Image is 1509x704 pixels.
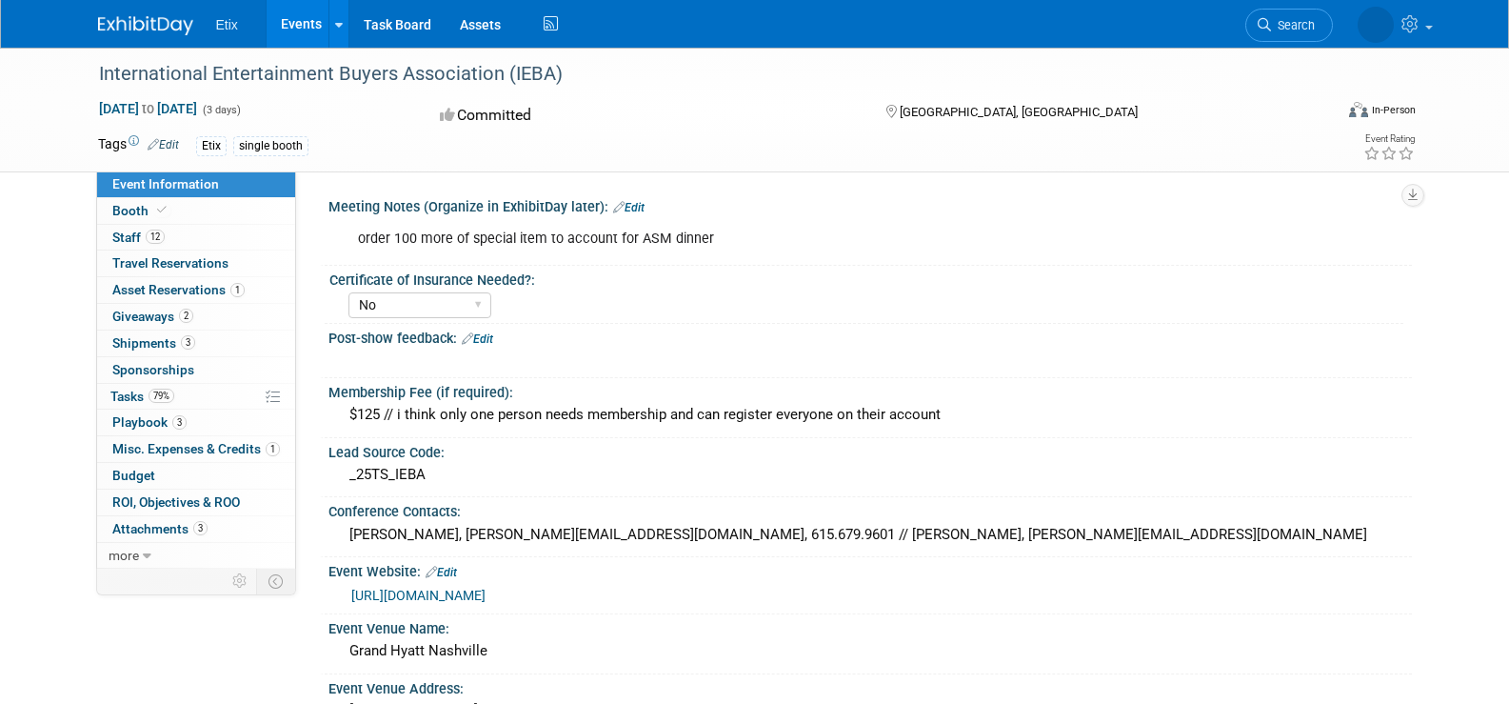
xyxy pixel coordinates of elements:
span: Travel Reservations [112,255,228,271]
span: Asset Reservations [112,282,245,297]
span: Giveaways [112,309,193,324]
span: Misc. Expenses & Credits [112,441,280,456]
span: [DATE] [DATE] [98,100,198,117]
div: In-Person [1371,103,1416,117]
div: Committed [434,99,855,132]
a: Giveaways2 [97,304,295,330]
span: 2 [179,309,193,323]
span: Shipments [112,335,195,351]
a: Playbook3 [97,410,295,435]
span: 79% [149,389,174,403]
td: Tags [98,134,179,156]
div: Lead Source Code: [328,438,1412,462]
span: Etix [216,17,238,32]
span: Tasks [110,389,174,404]
span: Playbook [112,414,187,430]
a: Sponsorships [97,357,295,383]
span: 3 [172,415,187,430]
div: Etix [196,136,227,156]
span: Staff [112,230,165,245]
a: Travel Reservations [97,251,295,276]
span: ROI, Objectives & ROO [112,494,240,510]
span: more [109,548,139,563]
div: Event Format [1221,99,1417,128]
td: Personalize Event Tab Strip [224,569,257,593]
span: Attachments [112,521,208,536]
a: Edit [462,332,493,346]
div: single booth [233,136,308,156]
span: [GEOGRAPHIC_DATA], [GEOGRAPHIC_DATA] [900,105,1138,119]
div: Membership Fee (if required): [328,378,1412,402]
span: Search [1271,18,1315,32]
div: Event Website: [328,557,1412,582]
span: Event Information [112,176,219,191]
div: Event Rating [1363,134,1415,144]
div: $125 // i think only one person needs membership and can register everyone on their account [343,400,1398,430]
a: Misc. Expenses & Credits1 [97,436,295,462]
a: Shipments3 [97,331,295,356]
a: Search [1245,9,1333,42]
a: Event Information [97,171,295,197]
a: Edit [613,201,645,214]
i: Booth reservation complete [157,205,167,215]
span: Sponsorships [112,362,194,377]
div: order 100 more of special item to account for ASM dinner [345,220,1202,258]
div: Grand Hyatt Nashville [343,636,1398,666]
a: Edit [148,138,179,151]
div: Event Venue Name: [328,614,1412,638]
span: 3 [193,521,208,535]
a: [URL][DOMAIN_NAME] [351,588,486,603]
span: Booth [112,203,170,218]
div: _25TS_IEBA [343,460,1398,490]
a: more [97,543,295,569]
img: Scott Greeban [1358,7,1394,43]
span: 12 [146,230,165,244]
div: International Entertainment Buyers Association (IEBA) [92,57,1304,91]
div: Conference Contacts: [328,497,1412,521]
a: Asset Reservations1 [97,277,295,303]
a: Budget [97,463,295,489]
span: (3 days) [201,104,241,116]
a: Staff12 [97,225,295,251]
div: Certificate of Insurance Needed?: [329,266,1403,290]
div: [PERSON_NAME], [PERSON_NAME][EMAIL_ADDRESS][DOMAIN_NAME], 615.679.9601 // [PERSON_NAME], [PERSON_... [343,520,1398,550]
div: Meeting Notes (Organize in ExhibitDay later): [328,192,1412,217]
span: 3 [181,335,195,350]
span: to [139,101,157,116]
a: Edit [426,566,457,579]
span: Budget [112,468,155,483]
td: Toggle Event Tabs [256,569,295,593]
a: Attachments3 [97,516,295,542]
img: ExhibitDay [98,16,193,35]
a: Tasks79% [97,384,295,410]
a: Booth [97,198,295,224]
img: Format-Inperson.png [1349,102,1368,117]
span: 1 [230,283,245,297]
div: Post-show feedback: [328,324,1412,349]
span: 1 [266,442,280,456]
div: Event Venue Address: [328,674,1412,698]
a: ROI, Objectives & ROO [97,490,295,515]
